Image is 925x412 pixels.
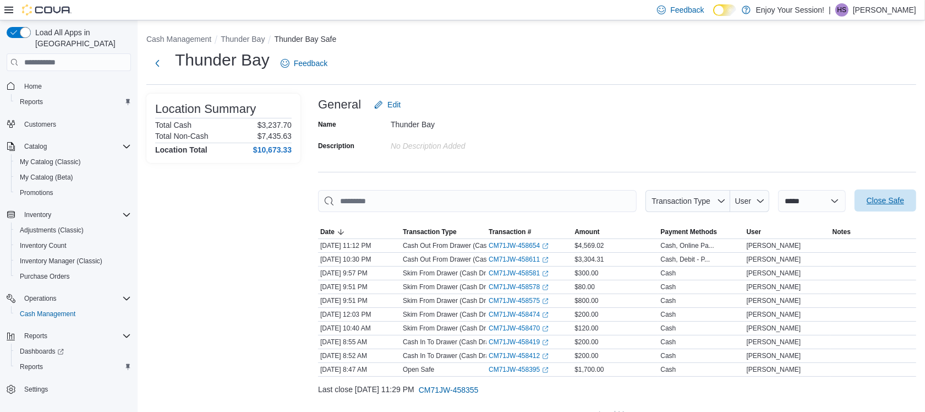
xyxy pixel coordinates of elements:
label: Description [318,142,354,150]
span: [PERSON_NAME] [747,310,801,319]
a: CM71JW-458395External link [489,365,549,374]
svg: External link [542,298,549,305]
div: Cash, Debit - P... [660,255,710,264]
button: User [745,225,830,238]
button: Cash Management [146,35,211,44]
a: CM71JW-458412External link [489,351,549,360]
button: Home [2,78,135,94]
span: Dark Mode [713,16,714,17]
span: Transaction Type [403,227,457,236]
p: Skim From Drawer (Cash Drawer 2) [403,283,508,291]
p: Open Safe [403,365,434,374]
span: Purchase Orders [20,272,70,281]
a: Settings [20,383,52,396]
span: Cash Management [20,310,75,318]
span: [PERSON_NAME] [747,255,801,264]
a: CM71JW-458611External link [489,255,549,264]
button: Thunder Bay Safe [274,35,336,44]
button: Cash Management [11,306,135,322]
div: [DATE] 8:47 AM [318,363,401,376]
span: Feedback [670,4,704,15]
label: Name [318,120,336,129]
h1: Thunder Bay [175,49,270,71]
span: $200.00 [574,338,598,346]
span: [PERSON_NAME] [747,324,801,333]
span: [PERSON_NAME] [747,338,801,346]
span: $200.00 [574,310,598,319]
button: Inventory Manager (Classic) [11,253,135,269]
a: CM71JW-458578External link [489,283,549,291]
div: Cash [660,365,676,374]
div: Cash [660,283,676,291]
p: Cash In To Drawer (Cash Drawer 1) [403,338,508,346]
span: Notes [833,227,851,236]
button: Reports [20,329,52,343]
button: Operations [20,292,61,305]
svg: External link [542,312,549,318]
span: $200.00 [574,351,598,360]
div: Cash [660,296,676,305]
span: $3,304.31 [574,255,604,264]
span: [PERSON_NAME] [747,269,801,278]
button: Settings [2,381,135,397]
span: My Catalog (Beta) [20,173,73,182]
span: $800.00 [574,296,598,305]
h4: $10,673.33 [253,145,292,154]
span: Inventory Count [15,239,131,252]
span: [PERSON_NAME] [747,296,801,305]
span: My Catalog (Classic) [20,158,81,166]
a: Dashboards [11,344,135,359]
div: Last close [DATE] 11:29 PM [318,379,916,401]
span: Edit [387,99,401,110]
button: Reports [11,94,135,110]
span: Feedback [294,58,327,69]
a: CM71JW-458474External link [489,310,549,319]
p: $3,237.70 [258,121,292,129]
div: Cash [660,338,676,346]
button: Inventory [2,207,135,223]
span: Operations [24,294,57,303]
a: Inventory Count [15,239,71,252]
p: Cash Out From Drawer (Cash Drawer 1) [403,255,521,264]
button: User [730,190,769,212]
a: My Catalog (Classic) [15,155,85,169]
img: Cova [22,4,72,15]
a: CM71JW-458654External link [489,241,549,250]
div: No Description added [391,137,538,150]
div: Thunder Bay [391,116,538,129]
span: Catalog [20,140,131,153]
span: [PERSON_NAME] [747,241,801,250]
button: Inventory [20,208,56,221]
span: Operations [20,292,131,305]
span: Customers [20,117,131,131]
span: Reports [20,329,131,343]
span: User [735,197,752,205]
a: Purchase Orders [15,270,74,283]
button: Reports [11,359,135,375]
span: $120.00 [574,324,598,333]
svg: External link [542,284,549,291]
span: HS [838,3,847,17]
button: Date [318,225,401,238]
span: Inventory Manager (Classic) [15,254,131,268]
div: [DATE] 8:52 AM [318,349,401,362]
span: My Catalog (Classic) [15,155,131,169]
div: Cash [660,269,676,278]
span: Cash Management [15,307,131,321]
span: Reports [15,360,131,373]
span: Inventory Manager (Classic) [20,257,102,265]
span: $4,569.02 [574,241,604,250]
div: [DATE] 10:40 AM [318,322,401,335]
div: [DATE] 11:12 PM [318,239,401,252]
svg: External link [542,339,549,346]
span: Load All Apps in [GEOGRAPHIC_DATA] [31,27,131,49]
h4: Location Total [155,145,207,154]
div: Cash [660,351,676,360]
span: Transaction Type [652,197,710,205]
a: My Catalog (Beta) [15,171,78,184]
a: Reports [15,360,47,373]
a: Home [20,80,46,93]
button: Notes [830,225,916,238]
a: CM71JW-458581External link [489,269,549,278]
a: Customers [20,118,61,131]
